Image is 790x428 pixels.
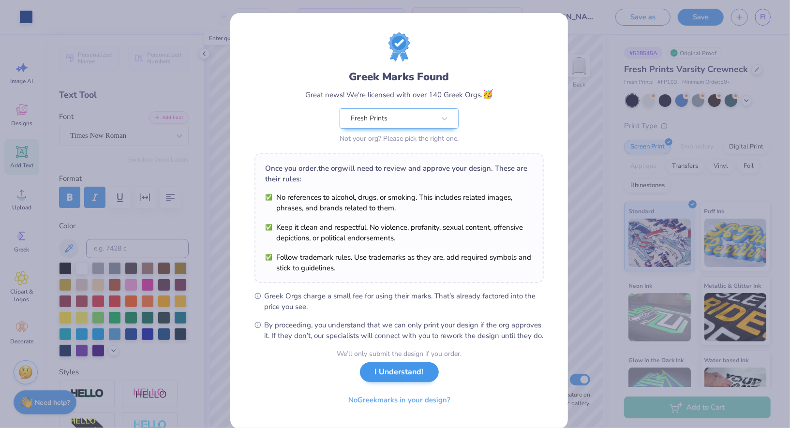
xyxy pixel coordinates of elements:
li: Follow trademark rules. Use trademarks as they are, add required symbols and stick to guidelines. [265,252,533,273]
div: Greek Marks Found [349,69,449,85]
button: I Understand! [360,362,439,382]
span: By proceeding, you understand that we can only print your design if the org approves it. If they ... [264,320,544,341]
button: NoGreekmarks in your design? [340,390,459,410]
div: Not your org? Please pick the right one. [340,133,459,144]
li: No references to alcohol, drugs, or smoking. This includes related images, phrases, and brands re... [265,192,533,213]
img: License badge [388,32,410,61]
li: Keep it clean and respectful. No violence, profanity, sexual content, offensive depictions, or po... [265,222,533,243]
div: Once you order, the org will need to review and approve your design. These are their rules: [265,163,533,184]
div: Great news! We're licensed with over 140 Greek Orgs. [305,88,493,101]
span: Greek Orgs charge a small fee for using their marks. That’s already factored into the price you see. [264,291,544,312]
span: 🥳 [482,89,493,100]
div: We’ll only submit the design if you order. [337,349,462,359]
